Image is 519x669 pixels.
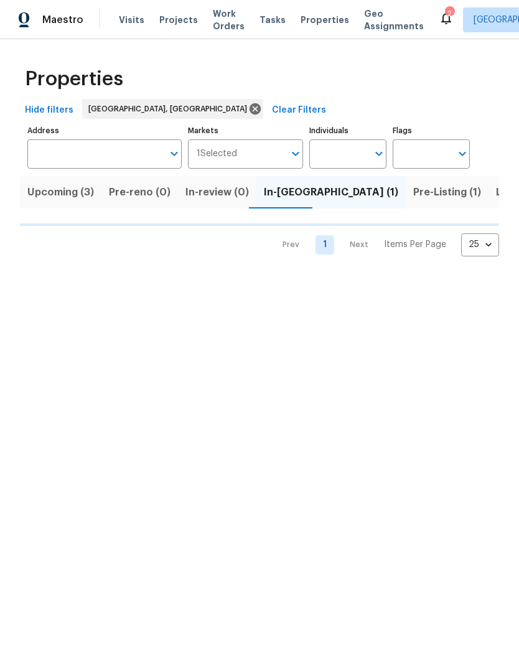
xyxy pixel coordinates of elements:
span: Work Orders [213,7,245,32]
label: Flags [393,127,470,134]
div: 25 [461,228,499,261]
label: Address [27,127,182,134]
label: Markets [188,127,304,134]
span: Maestro [42,14,83,26]
label: Individuals [309,127,386,134]
div: 2 [445,7,454,20]
span: Properties [25,73,123,85]
button: Open [166,145,183,162]
span: Pre-Listing (1) [413,184,481,201]
div: [GEOGRAPHIC_DATA], [GEOGRAPHIC_DATA] [82,99,263,119]
button: Hide filters [20,99,78,122]
span: Visits [119,14,144,26]
a: Goto page 1 [316,235,334,255]
nav: Pagination Navigation [271,233,499,256]
span: Hide filters [25,103,73,118]
span: Projects [159,14,198,26]
span: Upcoming (3) [27,184,94,201]
span: In-review (0) [185,184,249,201]
span: Geo Assignments [364,7,424,32]
span: [GEOGRAPHIC_DATA], [GEOGRAPHIC_DATA] [88,103,252,115]
span: Properties [301,14,349,26]
span: Tasks [259,16,286,24]
button: Open [370,145,388,162]
span: 1 Selected [197,149,237,159]
button: Open [287,145,304,162]
span: Clear Filters [272,103,326,118]
span: In-[GEOGRAPHIC_DATA] (1) [264,184,398,201]
button: Clear Filters [267,99,331,122]
p: Items Per Page [384,238,446,251]
span: Pre-reno (0) [109,184,171,201]
button: Open [454,145,471,162]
